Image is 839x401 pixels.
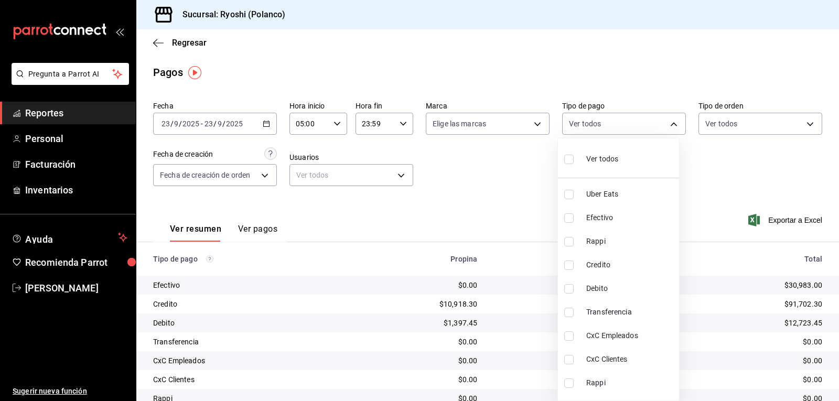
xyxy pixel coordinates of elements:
span: Debito [586,283,675,294]
span: Rappi [586,236,675,247]
span: Ver todos [586,154,618,165]
span: Efectivo [586,212,675,223]
span: CxC Empleados [586,330,675,341]
span: Transferencia [586,307,675,318]
span: Rappi [586,377,675,388]
span: Uber Eats [586,189,675,200]
img: Tooltip marker [188,66,201,79]
span: CxC Clientes [586,354,675,365]
span: Credito [586,259,675,270]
